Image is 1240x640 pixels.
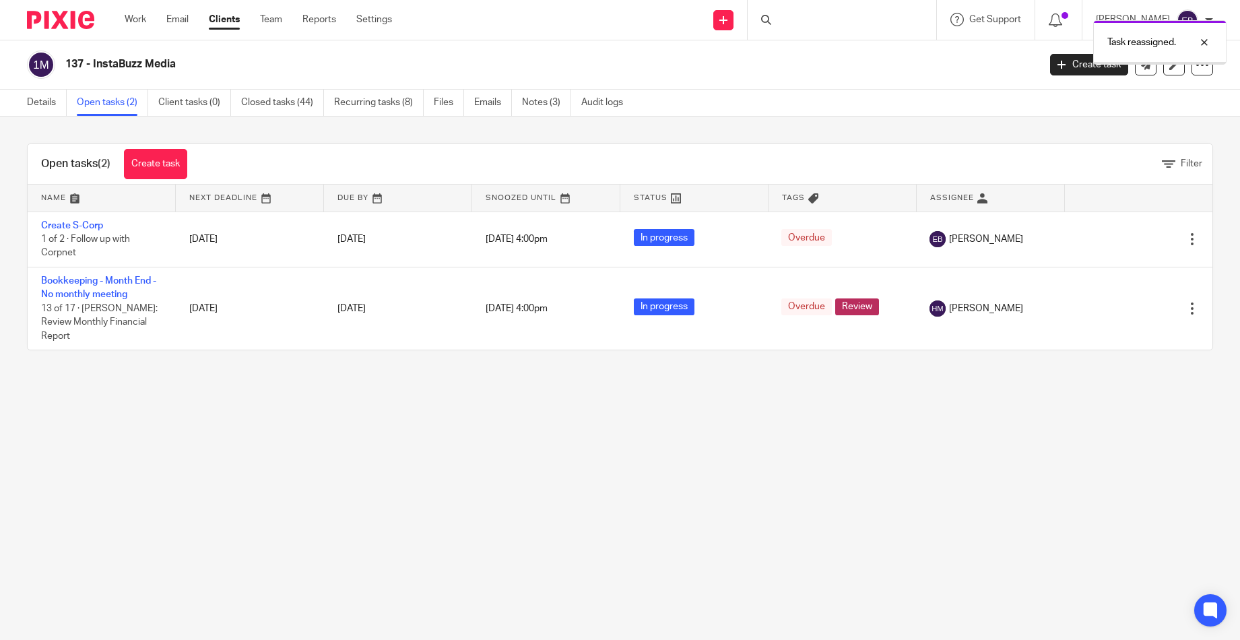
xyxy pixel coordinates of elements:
img: svg%3E [1177,9,1198,31]
a: Create task [1050,54,1128,75]
span: Filter [1181,159,1202,168]
h2: 137 - InstaBuzz Media [65,57,837,71]
a: Work [125,13,146,26]
span: 13 of 17 · [PERSON_NAME]: Review Monthly Financial Report [41,304,158,341]
img: svg%3E [929,300,946,317]
a: Clients [209,13,240,26]
img: Pixie [27,11,94,29]
a: Emails [474,90,512,116]
span: (2) [98,158,110,169]
span: Status [634,194,667,201]
a: Bookkeeping - Month End - No monthly meeting [41,276,156,299]
a: Open tasks (2) [77,90,148,116]
span: 1 of 2 · Follow up with Corpnet [41,234,130,258]
td: [DATE] [176,212,324,267]
span: [DATE] [337,304,366,313]
a: Team [260,13,282,26]
a: Notes (3) [522,90,571,116]
span: Overdue [781,229,832,246]
td: [DATE] [176,267,324,350]
a: Create task [124,149,187,179]
span: Review [835,298,879,315]
img: svg%3E [27,51,55,79]
a: Files [434,90,464,116]
p: Task reassigned. [1107,36,1176,49]
span: [DATE] 4:00pm [486,234,548,244]
span: Overdue [781,298,832,315]
a: Create S-Corp [41,221,103,230]
h1: Open tasks [41,157,110,171]
a: Recurring tasks (8) [334,90,424,116]
span: [DATE] 4:00pm [486,304,548,313]
span: Snoozed Until [486,194,556,201]
span: In progress [634,298,694,315]
span: [PERSON_NAME] [949,232,1023,246]
a: Details [27,90,67,116]
span: [DATE] [337,234,366,244]
span: In progress [634,229,694,246]
span: Tags [782,194,805,201]
span: [PERSON_NAME] [949,302,1023,315]
a: Client tasks (0) [158,90,231,116]
a: Closed tasks (44) [241,90,324,116]
img: svg%3E [929,231,946,247]
a: Settings [356,13,392,26]
a: Email [166,13,189,26]
a: Audit logs [581,90,633,116]
a: Reports [302,13,336,26]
